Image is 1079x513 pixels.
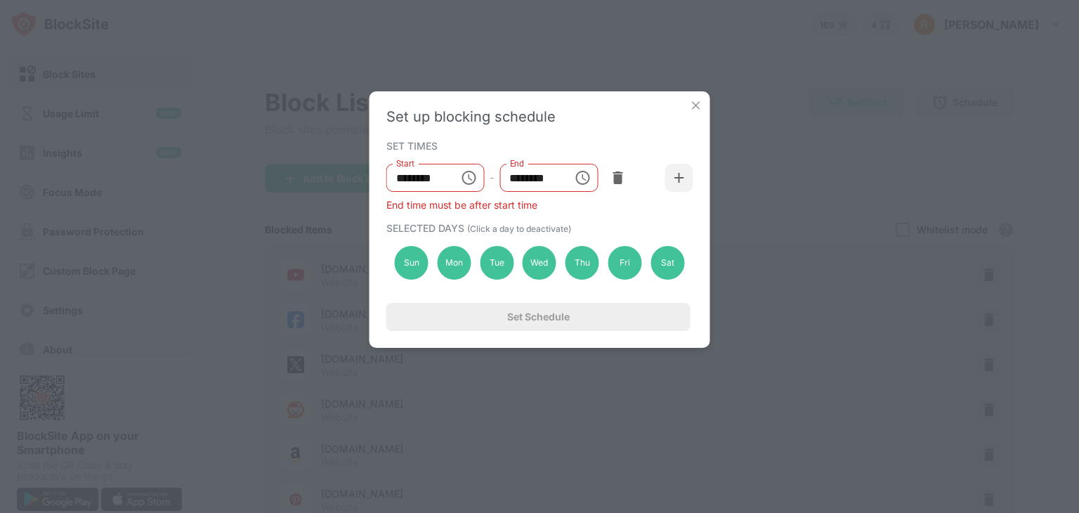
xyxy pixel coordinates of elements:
[386,140,690,151] div: SET TIMES
[608,246,642,280] div: Fri
[386,199,693,211] div: End time must be after start time
[490,170,494,186] div: -
[480,246,514,280] div: Tue
[507,311,570,323] div: Set Schedule
[650,246,684,280] div: Sat
[386,222,690,234] div: SELECTED DAYS
[565,246,599,280] div: Thu
[509,157,524,169] label: End
[395,246,429,280] div: Sun
[455,164,483,192] button: Choose time, selected time is 2:00 AM
[568,164,596,192] button: Choose time, selected time is 1:59 AM
[467,223,571,234] span: (Click a day to deactivate)
[437,246,471,280] div: Mon
[396,157,414,169] label: Start
[523,246,556,280] div: Wed
[689,98,703,112] img: x-button.svg
[386,108,693,125] div: Set up blocking schedule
